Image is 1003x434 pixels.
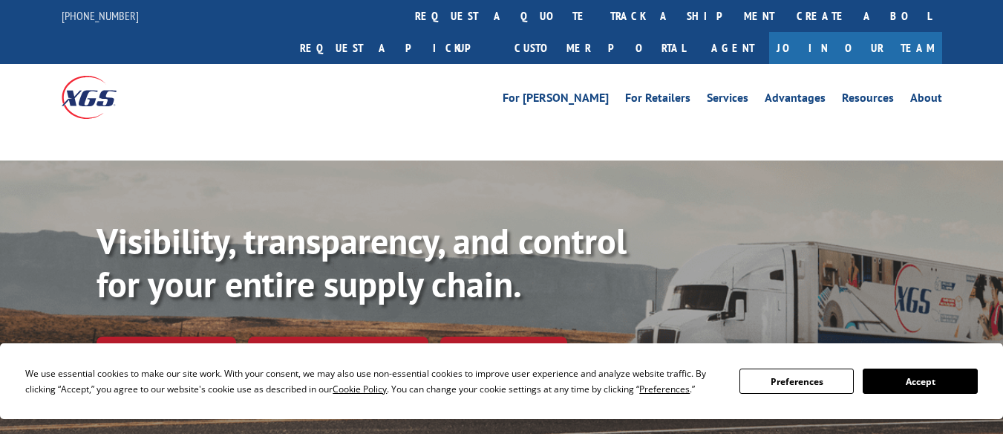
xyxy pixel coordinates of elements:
span: Preferences [639,383,690,395]
a: Agent [696,32,769,64]
a: XGS ASSISTANT [440,337,567,369]
a: Calculate transit time [248,337,428,369]
a: Track shipment [97,337,236,368]
span: Cookie Policy [333,383,387,395]
a: Services [707,92,748,108]
a: Join Our Team [769,32,942,64]
b: Visibility, transparency, and control for your entire supply chain. [97,218,627,307]
a: [PHONE_NUMBER] [62,8,139,23]
a: Request a pickup [289,32,503,64]
button: Accept [863,369,977,394]
button: Preferences [739,369,854,394]
div: We use essential cookies to make our site work. With your consent, we may also use non-essential ... [25,366,722,397]
a: Resources [842,92,894,108]
a: Customer Portal [503,32,696,64]
a: For [PERSON_NAME] [503,92,609,108]
a: About [910,92,942,108]
a: For Retailers [625,92,690,108]
a: Advantages [765,92,826,108]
